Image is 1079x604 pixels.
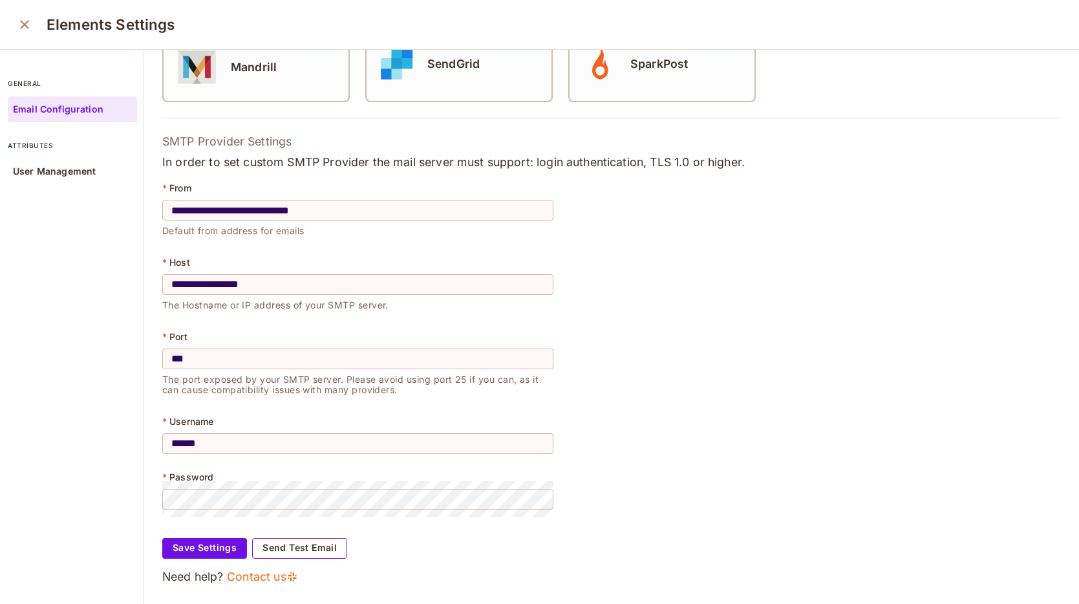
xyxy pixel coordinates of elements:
p: The Hostname or IP address of your SMTP server. [162,295,553,310]
p: SMTP Provider Settings [162,134,1061,149]
p: Port [169,332,187,342]
p: Host [169,257,190,268]
p: From [169,183,191,193]
h5: SendGrid [427,58,480,70]
button: Save Settings [162,538,247,559]
a: Contact us [227,569,299,585]
p: attributes [8,140,137,151]
h3: Elements Settings [47,16,175,34]
p: Username [169,416,213,427]
p: general [8,78,137,89]
p: User Management [13,166,96,177]
button: close [12,12,37,38]
p: The port exposed by your SMTP server. Please avoid using port 25 if you can, as it can cause comp... [162,369,553,395]
p: Password [169,472,213,482]
p: In order to set custom SMTP Provider the mail server must support: login authentication, TLS 1.0 ... [162,155,1061,170]
button: Send Test Email [252,538,347,559]
p: Need help? [162,569,1061,585]
h5: SparkPost [630,58,688,70]
h5: Mandrill [231,61,277,74]
p: Default from address for emails [162,221,553,236]
p: Email Configuration [13,104,103,114]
